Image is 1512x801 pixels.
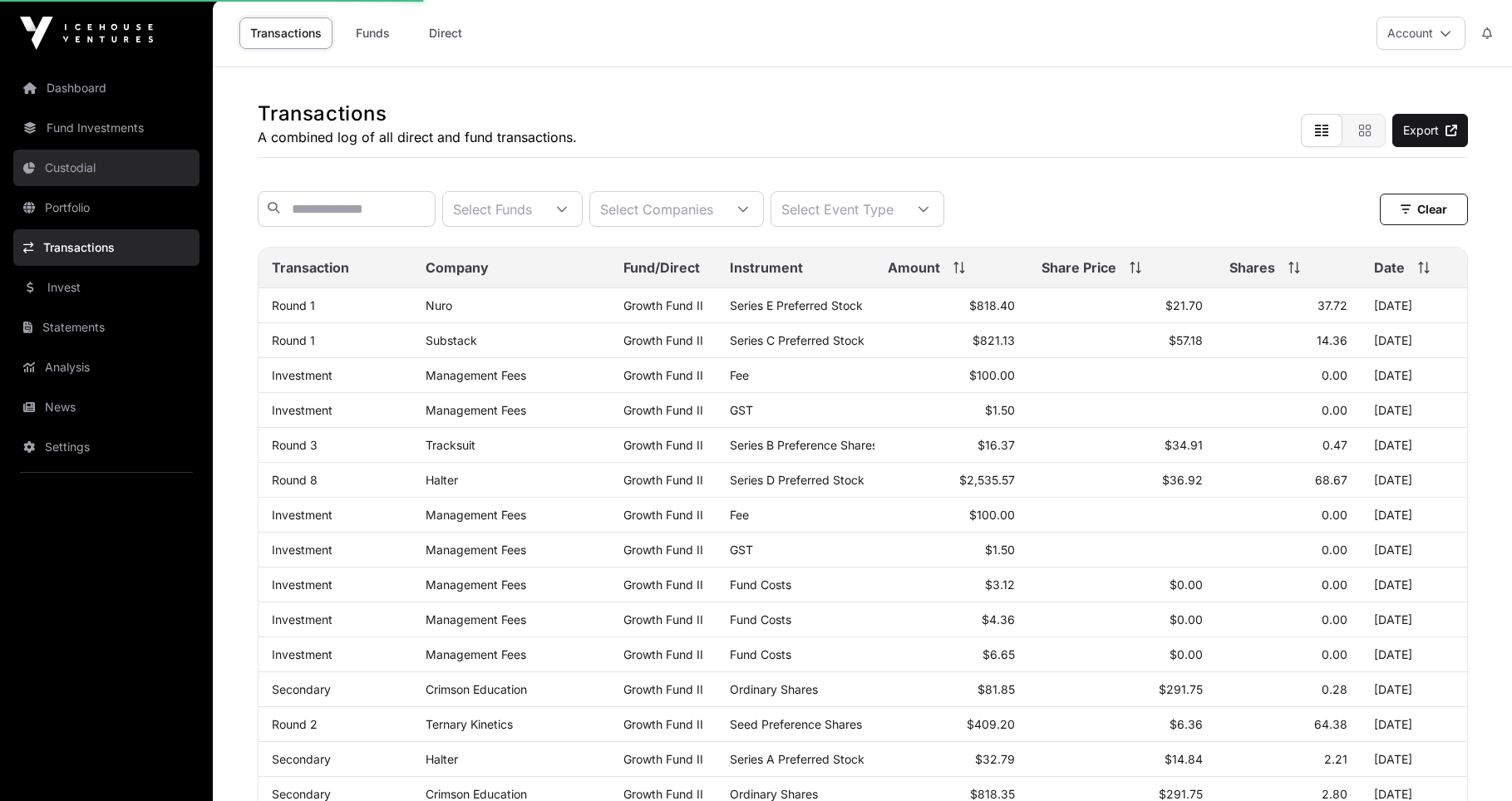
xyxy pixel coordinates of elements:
td: [DATE] [1361,672,1467,707]
td: $32.79 [874,742,1029,777]
span: 0.00 [1322,612,1347,627]
span: $14.84 [1165,752,1203,766]
span: 2.80 [1322,787,1347,801]
a: Crimson Education [426,787,527,801]
a: Invest [13,269,199,306]
div: Select Funds [443,192,542,226]
td: $100.00 [874,498,1029,533]
a: Secondary [272,787,331,801]
td: [DATE] [1361,463,1467,498]
a: Round 2 [272,717,318,731]
p: Management Fees [426,577,597,592]
td: $6.65 [874,637,1029,672]
a: Investment [272,368,332,382]
span: 0.00 [1322,647,1347,661]
span: Transaction [272,258,349,278]
a: Halter [426,473,458,487]
a: Growth Fund II [623,787,703,801]
a: Growth Fund II [623,298,703,312]
span: GST [730,543,753,557]
a: Growth Fund II [623,473,703,487]
td: [DATE] [1361,393,1467,428]
td: [DATE] [1361,498,1467,533]
td: [DATE] [1361,533,1467,568]
a: Round 8 [272,473,318,487]
h1: Transactions [258,101,577,127]
td: [DATE] [1361,288,1467,323]
span: Series B Preference Shares [730,438,878,452]
span: $36.92 [1162,473,1203,487]
span: 0.00 [1322,577,1347,592]
a: Growth Fund II [623,543,703,557]
a: Investment [272,647,332,661]
a: Nuro [426,298,452,312]
a: Dashboard [13,70,199,106]
button: Account [1377,17,1465,50]
span: $6.36 [1170,717,1203,731]
span: Series E Preferred Stock [730,298,863,312]
td: $2,535.57 [874,463,1029,498]
td: [DATE] [1361,707,1467,742]
td: [DATE] [1361,637,1467,672]
iframe: Chat Widget [1429,721,1512,801]
a: Growth Fund II [623,717,703,731]
a: News [13,389,199,425]
span: $291.75 [1159,787,1203,801]
a: Round 1 [272,333,315,347]
td: $100.00 [874,358,1029,393]
span: 68.67 [1315,473,1347,487]
td: [DATE] [1361,428,1467,463]
a: Growth Fund II [623,612,703,627]
span: $0.00 [1170,577,1203,592]
a: Growth Fund II [623,647,703,661]
a: Ternary Kinetics [426,717,513,731]
a: Settings [13,429,199,465]
span: $34.91 [1165,438,1203,452]
a: Growth Fund II [623,403,703,417]
a: Growth Fund II [623,682,703,696]
span: 14.36 [1317,333,1347,347]
a: Investment [272,403,332,417]
span: Fund Costs [730,647,791,661]
span: 0.00 [1322,368,1347,382]
td: [DATE] [1361,358,1467,393]
a: Halter [426,752,458,766]
td: $821.13 [874,323,1029,358]
p: Management Fees [426,647,597,661]
a: Export [1392,114,1468,147]
a: Statements [13,309,199,346]
a: Growth Fund II [623,438,703,452]
td: $1.50 [874,393,1029,428]
a: Investment [272,577,332,592]
td: $818.40 [874,288,1029,323]
button: Clear [1380,194,1468,225]
a: Investment [272,543,332,557]
a: Transactions [13,229,199,266]
span: GST [730,403,753,417]
span: Instrument [730,258,803,278]
span: 0.00 [1322,543,1347,557]
span: Ordinary Shares [730,787,818,801]
td: [DATE] [1361,568,1467,602]
td: $4.36 [874,602,1029,637]
img: Icehouse Ventures Logo [20,17,153,50]
span: 37.72 [1317,298,1347,312]
p: Management Fees [426,368,597,382]
span: $291.75 [1159,682,1203,696]
span: 64.38 [1314,717,1347,731]
a: Transactions [239,17,332,49]
p: Management Fees [426,543,597,557]
a: Investment [272,612,332,627]
span: Series A Preferred Stock [730,752,864,766]
span: 0.00 [1322,403,1347,417]
span: Amount [888,258,940,278]
a: Growth Fund II [623,577,703,592]
p: Management Fees [426,403,597,417]
span: Fund Costs [730,612,791,627]
div: Select Event Type [771,192,904,226]
a: Portfolio [13,189,199,226]
td: $81.85 [874,672,1029,707]
a: Secondary [272,752,331,766]
a: Direct [412,17,479,49]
